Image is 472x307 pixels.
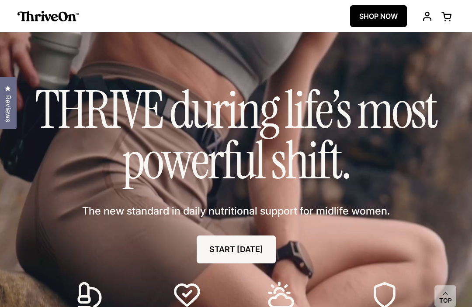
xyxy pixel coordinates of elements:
span: The new standard in daily nutritional support for midlife women. [82,204,390,218]
a: START [DATE] [197,235,276,263]
span: Reviews [2,95,14,122]
span: Top [439,297,452,305]
iframe: Gorgias live chat messenger [428,266,463,298]
h1: THRIVE during life’s most powerful shift. [35,85,437,186]
a: SHOP NOW [350,5,407,27]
